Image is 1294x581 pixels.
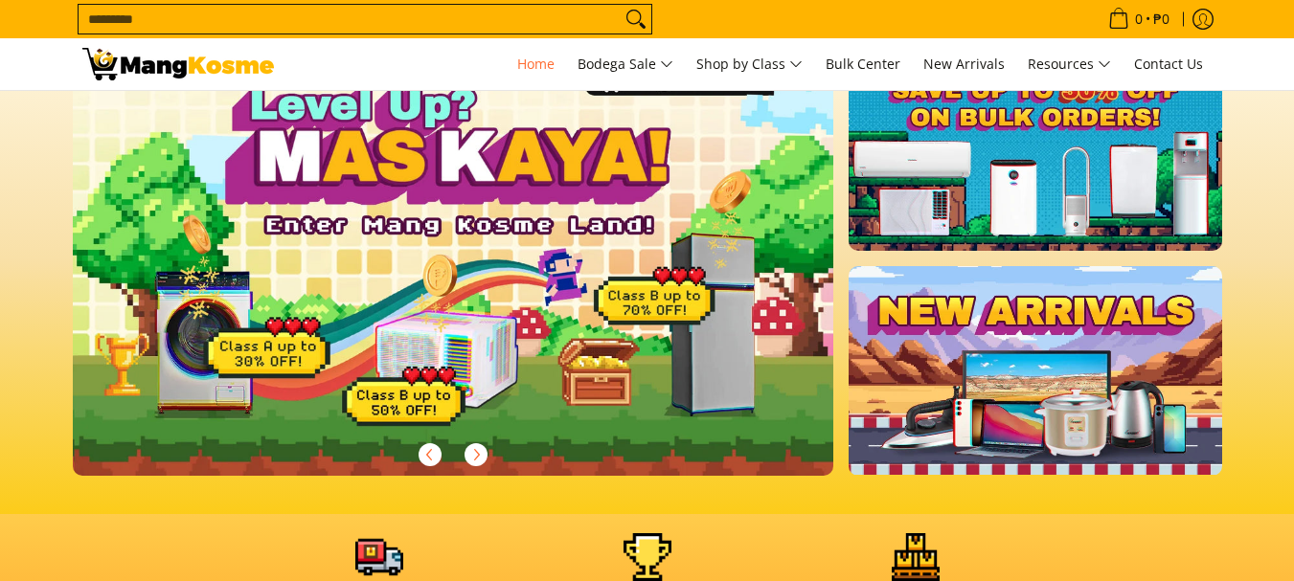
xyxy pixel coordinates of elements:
img: Gaming desktop banner [73,42,834,476]
span: Contact Us [1134,55,1203,73]
span: ₱0 [1150,12,1172,26]
span: New Arrivals [923,55,1005,73]
a: Home [508,38,564,90]
a: Bulk Center [816,38,910,90]
span: • [1102,9,1175,30]
button: Previous [409,434,451,476]
a: Shop by Class [687,38,812,90]
span: Shop by Class [696,53,803,77]
img: Mang Kosme: Your Home Appliances Warehouse Sale Partner! [82,48,274,80]
span: 0 [1132,12,1146,26]
a: Bodega Sale [568,38,683,90]
nav: Main Menu [293,38,1213,90]
a: New Arrivals [914,38,1014,90]
button: Next [455,434,497,476]
a: Resources [1018,38,1121,90]
span: Bulk Center [826,55,900,73]
span: Resources [1028,53,1111,77]
span: Bodega Sale [578,53,673,77]
span: Home [517,55,555,73]
a: Contact Us [1124,38,1213,90]
button: Search [621,5,651,34]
